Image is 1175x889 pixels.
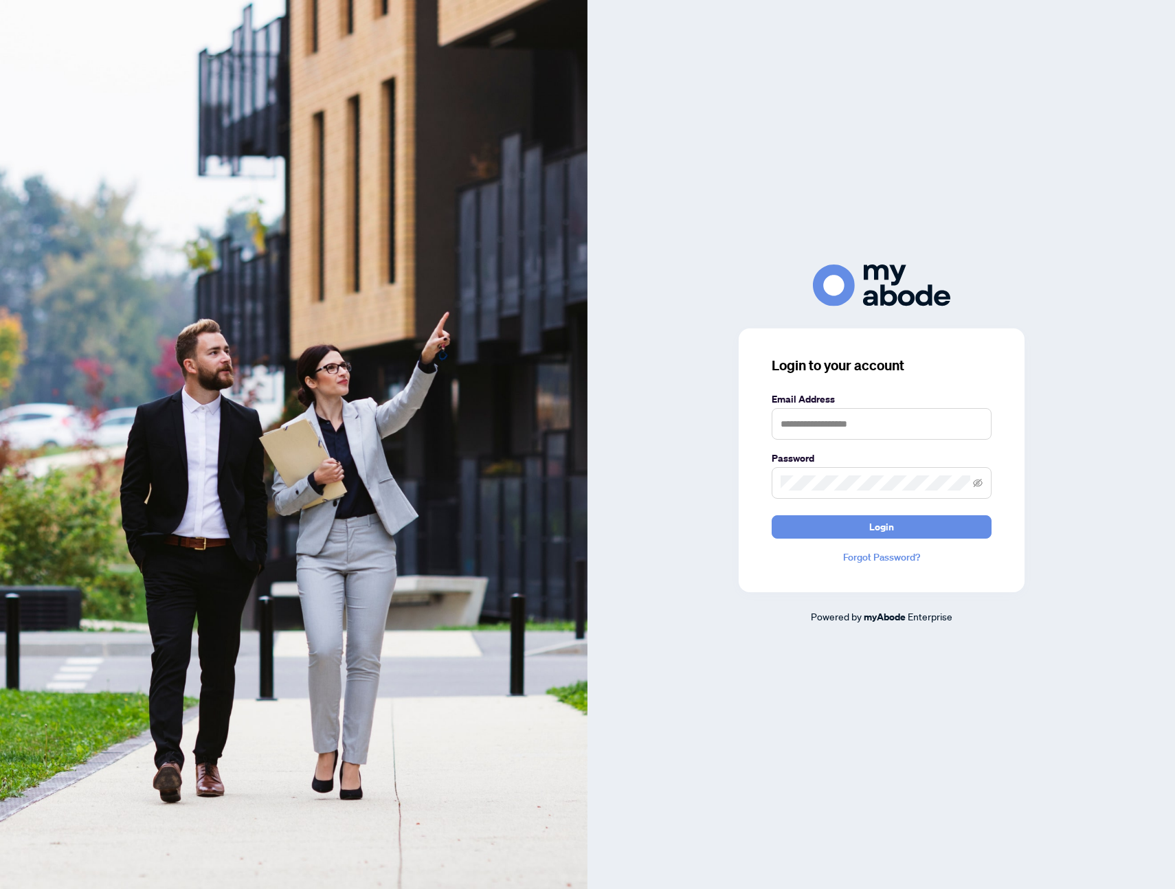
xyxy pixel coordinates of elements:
span: eye-invisible [973,478,983,488]
h3: Login to your account [772,356,992,375]
span: Powered by [811,610,862,622]
a: myAbode [864,609,906,624]
label: Email Address [772,392,992,407]
img: ma-logo [813,265,950,306]
label: Password [772,451,992,466]
span: Login [869,516,894,538]
a: Forgot Password? [772,550,992,565]
button: Login [772,515,992,539]
span: Enterprise [908,610,952,622]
